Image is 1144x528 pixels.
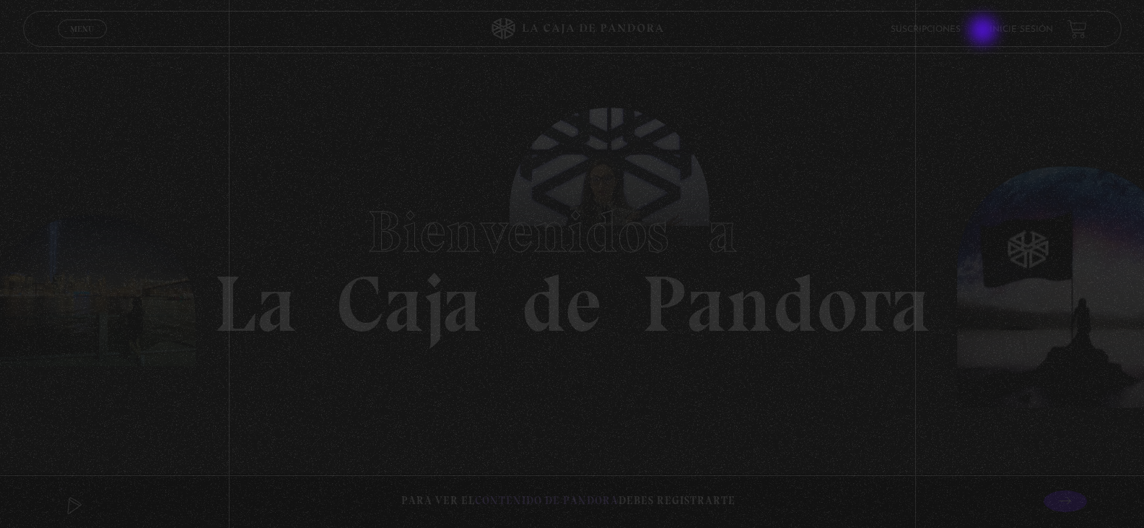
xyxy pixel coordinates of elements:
span: Menu [70,25,94,33]
a: View your shopping cart [1067,19,1087,38]
span: contenido de Pandora [475,494,619,507]
p: Para ver el debes registrarte [401,491,735,511]
a: Suscripciones [891,25,961,33]
span: Cerrar [65,36,99,46]
span: Bienvenidos a [367,197,777,267]
a: Inicie sesión [990,25,1053,33]
h1: La Caja de Pandora [214,185,930,344]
